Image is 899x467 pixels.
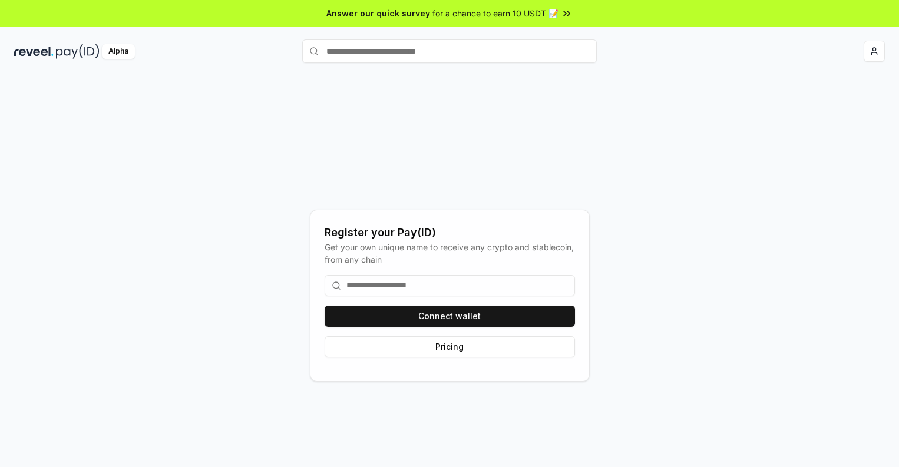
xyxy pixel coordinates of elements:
button: Pricing [325,336,575,357]
div: Get your own unique name to receive any crypto and stablecoin, from any chain [325,241,575,266]
span: for a chance to earn 10 USDT 📝 [432,7,558,19]
span: Answer our quick survey [326,7,430,19]
img: reveel_dark [14,44,54,59]
img: pay_id [56,44,100,59]
button: Connect wallet [325,306,575,327]
div: Register your Pay(ID) [325,224,575,241]
div: Alpha [102,44,135,59]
